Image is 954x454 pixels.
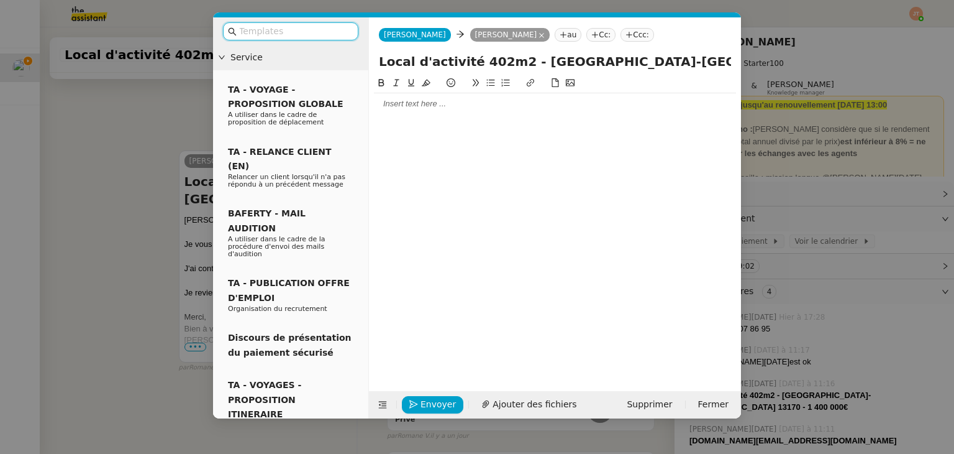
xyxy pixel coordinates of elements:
[384,30,446,39] span: [PERSON_NAME]
[228,278,350,302] span: TA - PUBLICATION OFFRE D'EMPLOI
[493,397,576,412] span: Ajouter des fichiers
[228,111,324,126] span: A utiliser dans le cadre de proposition de déplacement
[239,24,351,39] input: Templates
[627,397,672,412] span: Supprimer
[420,397,456,412] span: Envoyer
[228,333,352,357] span: Discours de présentation du paiement sécurisé
[228,235,325,258] span: A utiliser dans le cadre de la procédure d'envoi des mails d'audition
[691,396,736,414] button: Fermer
[470,28,550,42] nz-tag: [PERSON_NAME]
[228,173,345,188] span: Relancer un client lorsqu'il n'a pas répondu à un précédent message
[555,28,581,42] nz-tag: au
[474,396,584,414] button: Ajouter des fichiers
[379,52,731,71] input: Subject
[228,208,306,233] span: BAFERTY - MAIL AUDITION
[230,50,363,65] span: Service
[228,380,301,419] span: TA - VOYAGES - PROPOSITION ITINERAIRE
[402,396,463,414] button: Envoyer
[228,147,332,171] span: TA - RELANCE CLIENT (EN)
[619,396,679,414] button: Supprimer
[228,85,343,109] span: TA - VOYAGE - PROPOSITION GLOBALE
[228,305,327,313] span: Organisation du recrutement
[698,397,729,412] span: Fermer
[213,45,368,70] div: Service
[586,28,616,42] nz-tag: Cc:
[620,28,654,42] nz-tag: Ccc:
